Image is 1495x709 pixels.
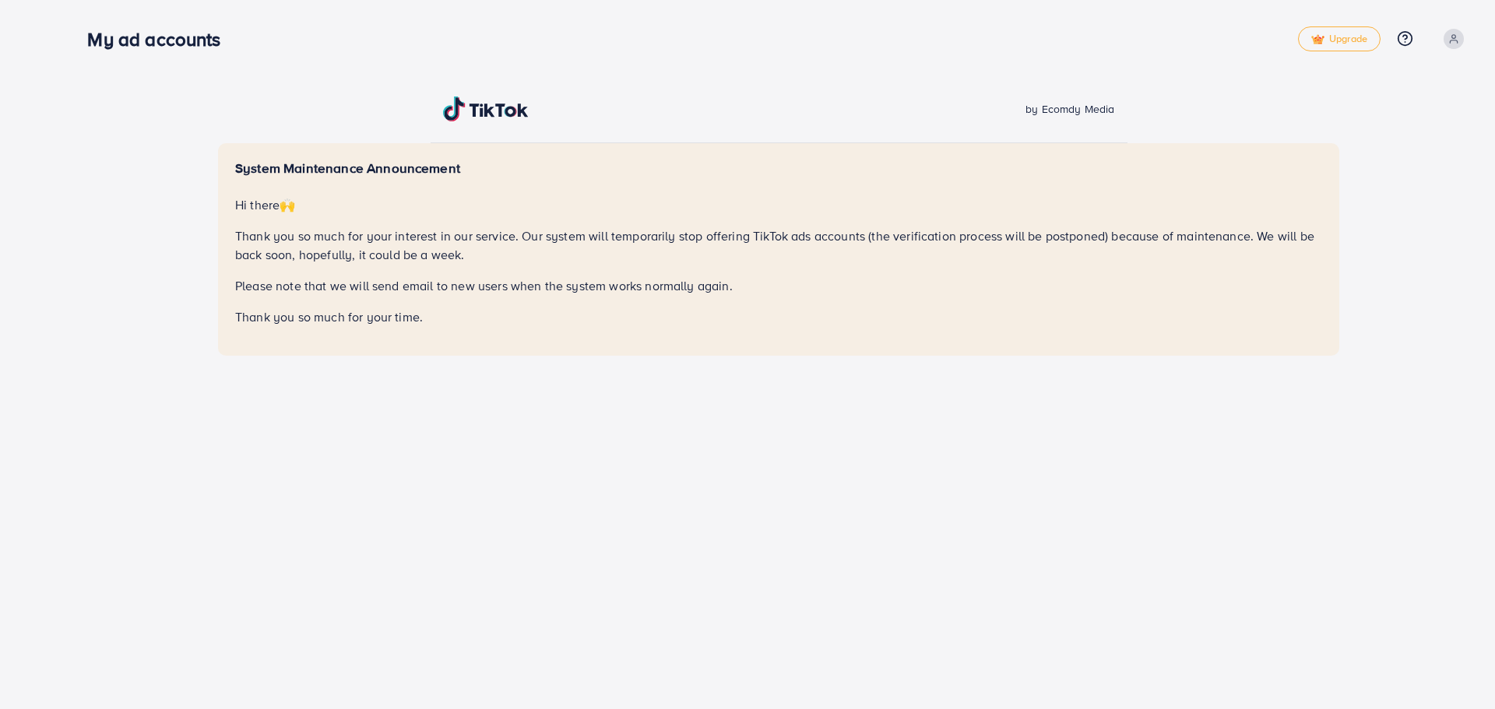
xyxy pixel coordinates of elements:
h5: System Maintenance Announcement [235,160,1322,177]
a: tickUpgrade [1298,26,1381,51]
h3: My ad accounts [87,28,233,51]
p: Hi there [235,195,1322,214]
img: TikTok [443,97,529,121]
p: Thank you so much for your time. [235,307,1322,326]
span: Upgrade [1311,33,1367,45]
img: tick [1311,34,1324,45]
span: 🙌 [280,196,295,213]
p: Please note that we will send email to new users when the system works normally again. [235,276,1322,295]
span: by Ecomdy Media [1025,101,1114,117]
p: Thank you so much for your interest in our service. Our system will temporarily stop offering Tik... [235,226,1322,264]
